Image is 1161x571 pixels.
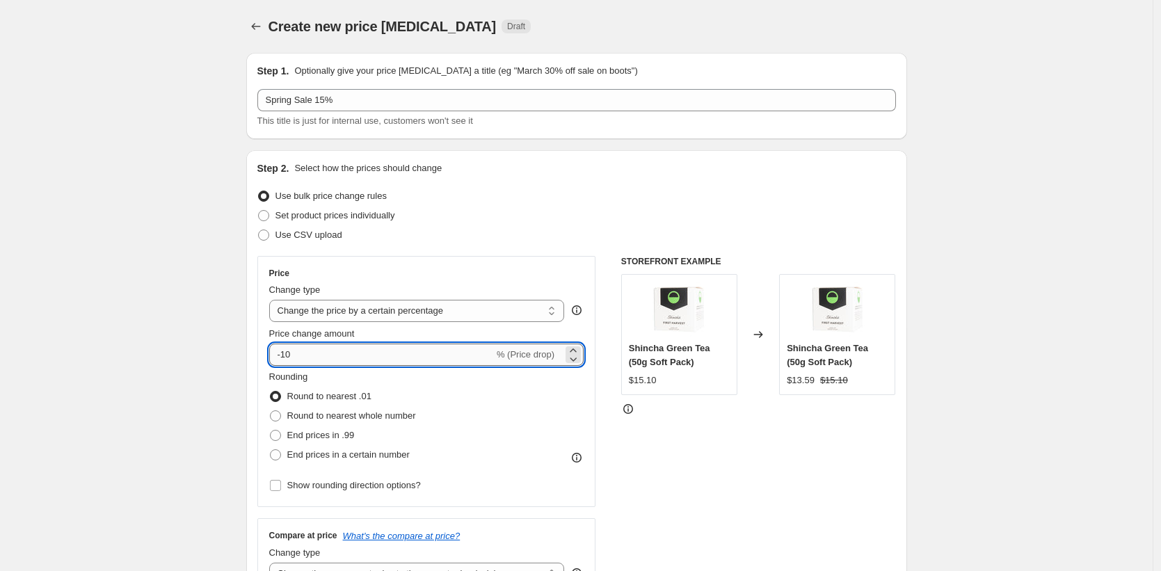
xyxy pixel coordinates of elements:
[343,531,461,541] button: What's the compare at price?
[570,303,584,317] div: help
[269,268,289,279] h3: Price
[287,391,371,401] span: Round to nearest .01
[810,282,865,337] img: DSC4101_80x.jpg
[275,210,395,220] span: Set product prices individually
[257,89,896,111] input: 30% off holiday sale
[287,449,410,460] span: End prices in a certain number
[257,64,289,78] h2: Step 1.
[787,343,868,367] span: Shincha Green Tea (50g Soft Pack)
[497,349,554,360] span: % (Price drop)
[269,530,337,541] h3: Compare at price
[269,547,321,558] span: Change type
[287,430,355,440] span: End prices in .99
[287,480,421,490] span: Show rounding direction options?
[257,115,473,126] span: This title is just for internal use, customers won't see it
[257,161,289,175] h2: Step 2.
[275,230,342,240] span: Use CSV upload
[621,256,896,267] h6: STOREFRONT EXAMPLE
[269,19,497,34] span: Create new price [MEDICAL_DATA]
[269,328,355,339] span: Price change amount
[294,64,637,78] p: Optionally give your price [MEDICAL_DATA] a title (eg "March 30% off sale on boots")
[507,21,525,32] span: Draft
[651,282,707,337] img: DSC4101_80x.jpg
[246,17,266,36] button: Price change jobs
[629,343,710,367] span: Shincha Green Tea (50g Soft Pack)
[787,373,815,387] div: $13.59
[820,373,848,387] strike: $15.10
[269,284,321,295] span: Change type
[629,373,657,387] div: $15.10
[275,191,387,201] span: Use bulk price change rules
[294,161,442,175] p: Select how the prices should change
[269,344,494,366] input: -15
[269,371,308,382] span: Rounding
[287,410,416,421] span: Round to nearest whole number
